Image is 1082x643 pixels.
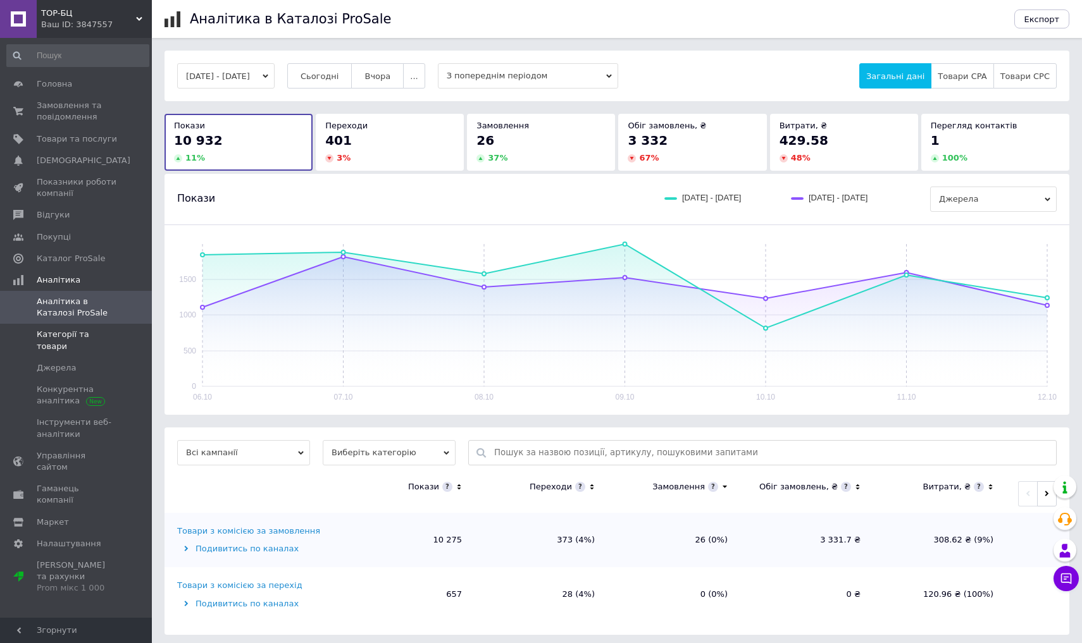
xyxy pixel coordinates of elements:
td: 657 [342,567,475,622]
text: 0 [192,382,196,391]
button: Сьогодні [287,63,352,89]
span: Відгуки [37,209,70,221]
span: 67 % [639,153,659,162]
text: 1000 [179,310,196,319]
span: 10 932 [174,133,223,148]
span: Гаманець компанії [37,483,117,506]
span: [PERSON_NAME] та рахунки [37,560,117,594]
span: [DEMOGRAPHIC_DATA] [37,155,130,166]
text: 06.10 [193,393,212,401]
text: 08.10 [475,393,494,401]
text: 12.10 [1038,393,1057,401]
button: Товари CPA [931,63,993,89]
span: Виберіть категорію [323,440,456,465]
span: Головна [37,78,72,90]
text: 09.10 [615,393,634,401]
span: Категорії та товари [37,329,117,352]
button: Вчора [351,63,404,89]
text: 500 [183,346,196,355]
text: 07.10 [333,393,352,401]
span: Маркет [37,517,69,528]
span: Всі кампанії [177,440,310,465]
span: Перегляд контактів [931,121,1017,130]
td: 0 ₴ [740,567,873,622]
div: Подивитись по каналах [177,543,339,554]
div: Ваш ID: 3847557 [41,19,152,30]
text: 10.10 [756,393,775,401]
span: Інструменти веб-аналітики [37,417,117,439]
td: 373 (4%) [475,513,607,567]
span: Каталог ProSale [37,253,105,264]
span: 3 332 [628,133,668,148]
span: Джерела [37,362,76,374]
td: 0 (0%) [607,567,740,622]
div: Товари з комісією за перехід [177,580,302,591]
span: Аналітика в Каталозі ProSale [37,296,117,319]
div: Обіг замовлень, ₴ [759,481,838,493]
input: Пошук за назвою позиції, артикулу, пошуковими запитами [494,441,1050,465]
span: Загальні дані [866,71,924,81]
span: 37 % [488,153,507,162]
span: Замовлення [476,121,529,130]
td: 26 (0%) [607,513,740,567]
text: 1500 [179,275,196,284]
span: 26 [476,133,494,148]
td: 120.96 ₴ (100%) [873,567,1006,622]
span: Товари CPC [1000,71,1050,81]
span: Покази [177,192,215,205]
span: Товари CPA [938,71,986,81]
span: TOP-БЦ [41,8,136,19]
span: 3 % [337,153,351,162]
span: 48 % [791,153,811,162]
span: Обіг замовлень, ₴ [628,121,706,130]
span: Налаштування [37,538,101,549]
span: Замовлення та повідомлення [37,100,117,123]
span: 11 % [185,153,205,162]
button: ... [403,63,425,89]
span: Покупці [37,231,71,243]
div: Подивитись по каналах [177,598,339,609]
span: Управління сайтом [37,450,117,473]
button: Загальні дані [859,63,931,89]
span: Конкурентна аналітика [37,384,117,407]
div: Товари з комісією за замовлення [177,525,320,537]
span: Аналітика [37,274,80,286]
button: Товари CPC [993,63,1057,89]
text: 11.10 [897,393,916,401]
div: Витрати, ₴ [923,481,971,493]
td: 3 331.7 ₴ [740,513,873,567]
td: 10 275 [342,513,475,567]
span: З попереднім періодом [438,63,618,89]
span: 401 [325,133,352,148]
span: Переходи [325,121,368,130]
span: Сьогодні [301,71,339,81]
h1: Аналітика в Каталозі ProSale [190,11,391,27]
span: 1 [931,133,940,148]
span: Товари та послуги [37,133,117,145]
span: ... [410,71,418,81]
button: Чат з покупцем [1054,566,1079,591]
td: 308.62 ₴ (9%) [873,513,1006,567]
span: 100 % [942,153,967,162]
span: Експорт [1024,15,1060,24]
input: Пошук [6,44,149,67]
div: Prom мікс 1 000 [37,582,117,594]
td: 28 (4%) [475,567,607,622]
div: Покази [408,481,439,493]
span: Витрати, ₴ [780,121,828,130]
span: Покази [174,121,205,130]
span: 429.58 [780,133,828,148]
div: Замовлення [652,481,705,493]
span: Джерела [930,187,1057,212]
div: Переходи [530,481,572,493]
button: [DATE] - [DATE] [177,63,275,89]
button: Експорт [1014,9,1070,28]
span: Вчора [364,71,390,81]
span: Показники роботи компанії [37,176,117,199]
